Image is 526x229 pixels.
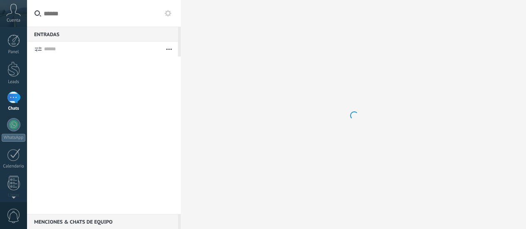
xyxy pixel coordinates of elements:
[27,214,178,229] div: Menciones & Chats de equipo
[2,106,26,111] div: Chats
[160,42,178,57] button: Más
[2,79,26,85] div: Leads
[2,134,25,142] div: WhatsApp
[27,27,178,42] div: Entradas
[7,18,20,23] span: Cuenta
[2,164,26,169] div: Calendario
[2,49,26,55] div: Panel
